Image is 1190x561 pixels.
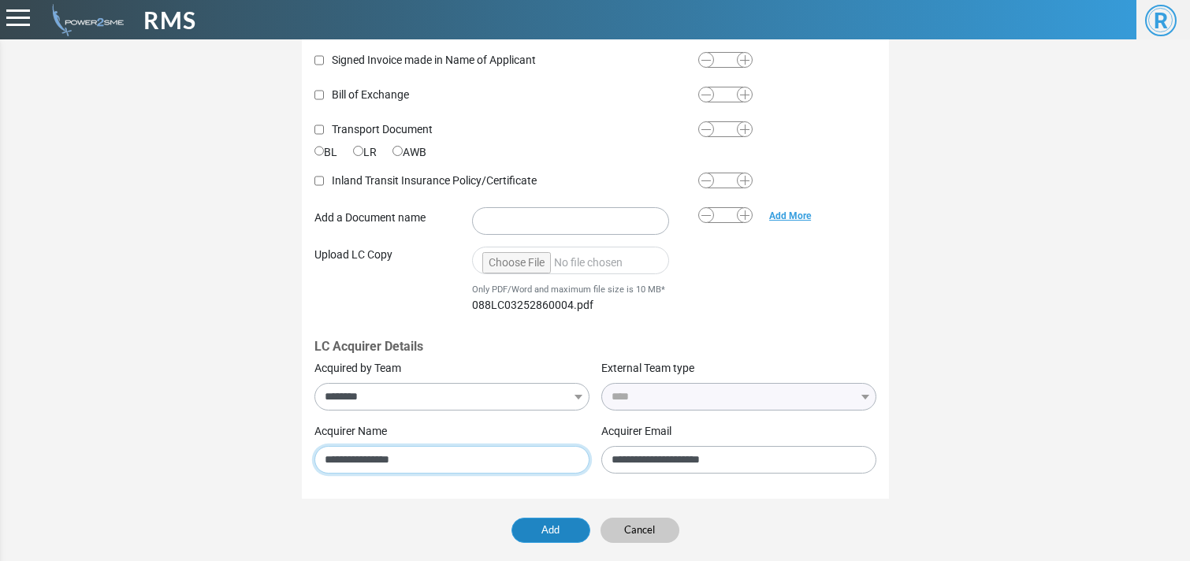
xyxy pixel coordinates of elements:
label: External Team type [601,360,694,377]
input: Transport Document [314,124,325,135]
small: Only PDF/Word and maximum file size is 10 MB* [472,284,665,295]
button: Cancel [601,518,679,543]
input: Inland Transit Insurance Policy/Certificate [314,176,325,186]
label: Signed Invoice made in Name of Applicant [314,52,708,69]
div: BL LR AWB [314,144,708,161]
h4: LC Acquirer Details [314,339,876,354]
label: Acquired by Team [314,360,401,377]
label: Acquirer Name [314,423,387,440]
label: Transport Document [314,121,708,138]
label: Add a Document name [314,207,472,228]
span: 088LC03252860004.pdf [472,299,593,311]
a: Add More [751,208,830,224]
label: Acquirer Email [601,423,671,440]
input: Signed Invoice made in Name of Applicant [314,55,325,65]
span: R [1145,5,1177,36]
label: Inland Transit Insurance Policy/Certificate [314,173,708,189]
input: Bill of Exchange [314,90,325,100]
span: RMS [143,2,196,38]
label: Upload LC Copy [314,247,472,307]
button: Add [511,518,590,543]
img: admin [46,4,124,36]
label: Bill of Exchange [314,87,708,103]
